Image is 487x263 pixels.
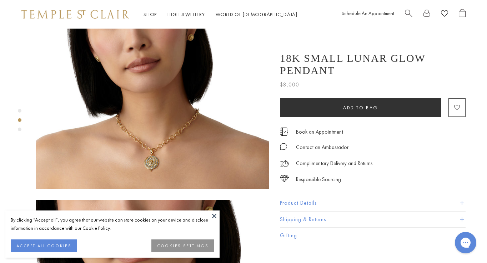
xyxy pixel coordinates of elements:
[21,10,129,19] img: Temple St. Clair
[280,195,466,211] button: Product Details
[296,143,348,152] div: Contact an Ambassador
[405,9,412,20] a: Search
[280,143,287,150] img: MessageIcon-01_2.svg
[167,11,205,18] a: High JewelleryHigh Jewellery
[280,175,289,182] img: icon_sourcing.svg
[296,159,372,168] p: Complimentary Delivery and Returns
[18,107,21,137] div: Product gallery navigation
[144,11,157,18] a: ShopShop
[11,216,214,232] div: By clicking “Accept all”, you agree that our website can store cookies on your device and disclos...
[280,52,466,76] h1: 18K Small Lunar Glow Pendant
[151,239,214,252] button: COOKIES SETTINGS
[342,10,394,16] a: Schedule An Appointment
[280,212,466,228] button: Shipping & Returns
[343,105,378,111] span: Add to bag
[280,98,441,117] button: Add to bag
[296,128,343,136] a: Book an Appointment
[144,10,297,19] nav: Main navigation
[451,229,480,256] iframe: Gorgias live chat messenger
[296,175,341,184] div: Responsible Sourcing
[280,228,466,244] button: Gifting
[216,11,297,18] a: World of [DEMOGRAPHIC_DATA]World of [DEMOGRAPHIC_DATA]
[280,128,288,136] img: icon_appointment.svg
[11,239,77,252] button: ACCEPT ALL COOKIES
[280,159,289,168] img: icon_delivery.svg
[441,9,448,20] a: View Wishlist
[280,80,299,89] span: $8,000
[459,9,466,20] a: Open Shopping Bag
